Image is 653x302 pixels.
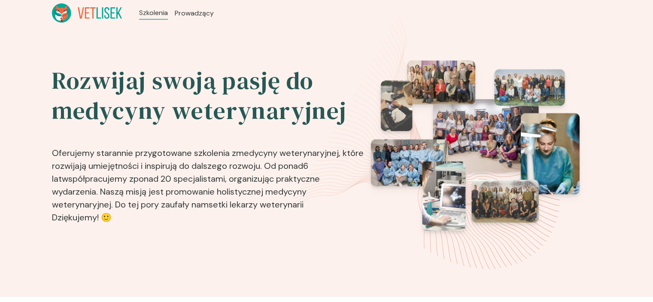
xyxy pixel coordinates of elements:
b: medycyny weterynaryjnej [236,147,339,159]
p: Oferujemy starannie przygotowane szkolenia z , które rozwijają umiejętności i inspirują do dalsze... [52,133,365,227]
b: ponad 20 specjalistami [134,173,225,184]
img: eventsPhotosRoll2.png [371,61,580,231]
a: Szkolenia [139,8,168,18]
h2: Rozwijaj swoją pasję do medycyny weterynaryjnej [52,66,365,126]
a: Prowadzący [175,8,214,18]
b: setki lekarzy weterynarii [209,199,304,210]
